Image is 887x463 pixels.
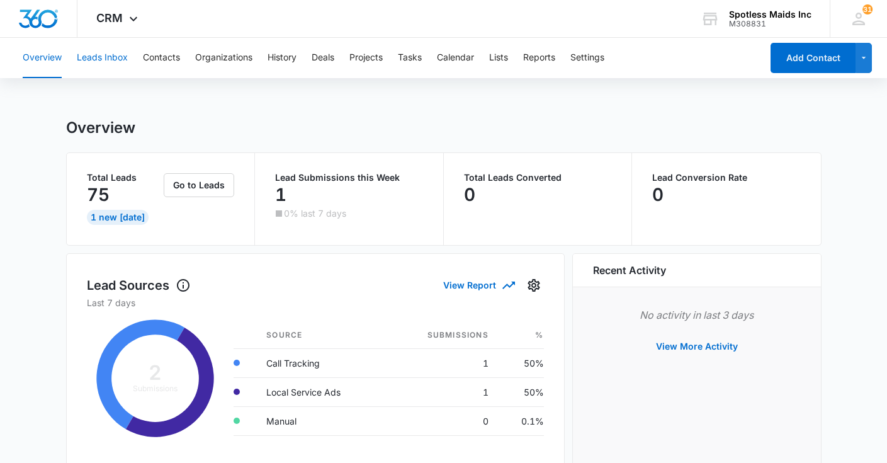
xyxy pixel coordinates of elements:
[87,185,110,205] p: 75
[87,173,162,182] p: Total Leads
[23,38,62,78] button: Overview
[437,38,474,78] button: Calendar
[256,377,387,406] td: Local Service Ads
[66,118,135,137] h1: Overview
[268,38,297,78] button: History
[164,173,234,197] button: Go to Leads
[87,210,149,225] div: 1 New [DATE]
[87,276,191,295] h1: Lead Sources
[87,296,544,309] p: Last 7 days
[499,406,544,435] td: 0.1%
[729,9,811,20] div: account name
[284,209,346,218] p: 0% last 7 days
[499,377,544,406] td: 50%
[387,348,499,377] td: 1
[143,38,180,78] button: Contacts
[593,307,801,323] p: No activity in last 3 days
[312,38,334,78] button: Deals
[387,322,499,349] th: Submissions
[862,4,873,14] div: notifications count
[499,348,544,377] td: 50%
[464,185,475,205] p: 0
[275,185,286,205] p: 1
[464,173,612,182] p: Total Leads Converted
[729,20,811,28] div: account id
[256,406,387,435] td: Manual
[387,406,499,435] td: 0
[77,38,128,78] button: Leads Inbox
[96,11,123,25] span: CRM
[643,331,750,362] button: View More Activity
[523,38,555,78] button: Reports
[570,38,604,78] button: Settings
[524,275,544,295] button: Settings
[499,322,544,349] th: %
[275,173,423,182] p: Lead Submissions this Week
[387,377,499,406] td: 1
[771,43,856,73] button: Add Contact
[256,322,387,349] th: Source
[443,274,514,296] button: View Report
[398,38,422,78] button: Tasks
[195,38,252,78] button: Organizations
[652,173,801,182] p: Lead Conversion Rate
[256,348,387,377] td: Call Tracking
[489,38,508,78] button: Lists
[593,263,666,278] h6: Recent Activity
[652,185,664,205] p: 0
[862,4,873,14] span: 31
[164,180,234,190] a: Go to Leads
[349,38,383,78] button: Projects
